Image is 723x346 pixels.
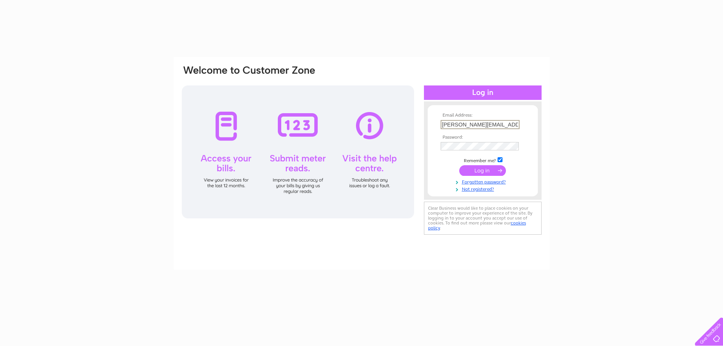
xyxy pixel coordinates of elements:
[428,220,526,231] a: cookies policy
[439,113,527,118] th: Email Address:
[424,202,542,235] div: Clear Business would like to place cookies on your computer to improve your experience of the sit...
[441,185,527,192] a: Not registered?
[439,135,527,140] th: Password:
[441,178,527,185] a: Forgotten password?
[459,165,506,176] input: Submit
[439,156,527,164] td: Remember me?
